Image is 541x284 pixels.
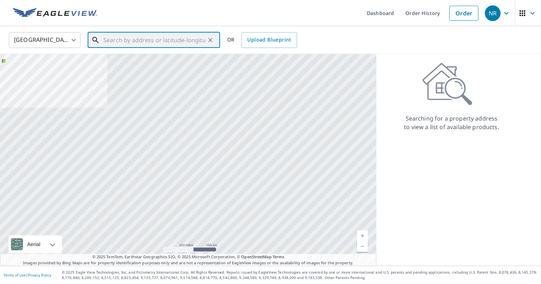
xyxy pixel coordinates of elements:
div: [GEOGRAPHIC_DATA] [9,30,81,50]
a: Order [449,6,478,21]
a: OpenStreetMap [241,254,271,259]
span: © 2025 TomTom, Earthstar Geographics SIO, © 2025 Microsoft Corporation, © [92,254,284,260]
a: Upload Blueprint [242,32,297,48]
input: Search by address or latitude-longitude [103,30,205,50]
a: Terms of Use [4,273,26,278]
p: © 2025 Eagle View Technologies, Inc. and Pictometry International Corp. All Rights Reserved. Repo... [62,270,537,280]
button: Clear [205,35,215,45]
p: | [4,273,51,277]
a: Current Level 5, Zoom Out [357,241,368,252]
div: Aerial [9,235,62,253]
div: OR [227,32,297,48]
p: Searching for a property address to view a list of available products. [404,114,499,131]
a: Terms [273,254,284,259]
span: Upload Blueprint [247,35,291,44]
div: Aerial [25,235,43,253]
a: Current Level 5, Zoom In [357,230,368,241]
img: EV Logo [13,8,97,19]
div: NR [485,5,501,21]
a: Privacy Policy [28,273,51,278]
